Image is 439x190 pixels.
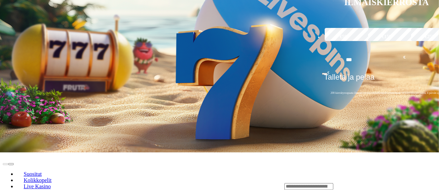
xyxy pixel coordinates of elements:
label: €50 [323,27,364,47]
button: next slide [8,163,14,165]
span: Talleta ja pelaa [324,73,375,87]
input: Search [284,183,333,190]
span: € [404,54,406,61]
span: Kolikkopelit [21,177,54,183]
label: €150 [366,27,407,47]
button: prev slide [3,163,8,165]
span: Live Kasino [21,183,54,189]
span: Suositut [21,171,44,177]
a: Suositut [17,169,49,179]
span: € [327,70,330,74]
a: Kolikkopelit [17,175,59,185]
